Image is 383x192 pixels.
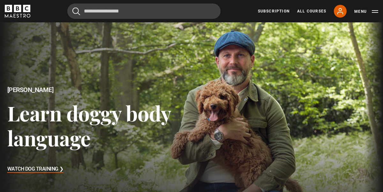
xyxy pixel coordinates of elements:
[258,8,289,14] a: Subscription
[297,8,326,14] a: All Courses
[67,4,221,19] input: Search
[72,7,80,15] button: Submit the search query
[7,165,64,174] h3: Watch Dog Training ❯
[7,86,192,94] h2: [PERSON_NAME]
[5,5,30,18] svg: BBC Maestro
[7,101,192,150] h3: Learn doggy body language
[354,8,378,15] button: Toggle navigation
